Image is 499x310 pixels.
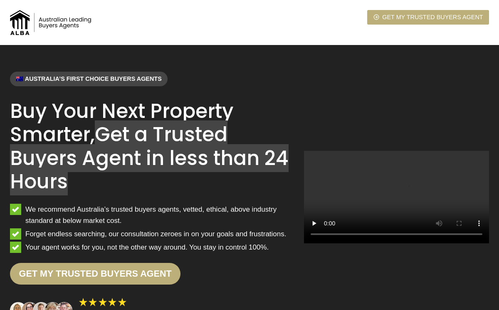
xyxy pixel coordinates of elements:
[10,100,291,194] h1: Buy Your Next Property Smarter,
[16,75,161,82] strong: 🇦🇺 Australia’s first choice buyers agents
[25,228,286,240] span: Forget endless searching, our consultation zeroes in on your goals and frustrations.
[25,204,291,226] span: We recommend Australia’s trusted buyers agents, vetted, ethical, above industry standard at below...
[367,10,489,25] a: Get my trusted Buyers Agent
[10,263,180,285] a: Get my trusted Buyers Agent
[25,242,269,253] span: Your agent works for you, not the other way around. You stay in control 100%.
[10,120,289,195] mark: Get a Trusted Buyers Agent in less than 24 Hours
[382,12,483,22] span: Get my trusted Buyers Agent
[19,268,172,279] strong: Get my trusted Buyers Agent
